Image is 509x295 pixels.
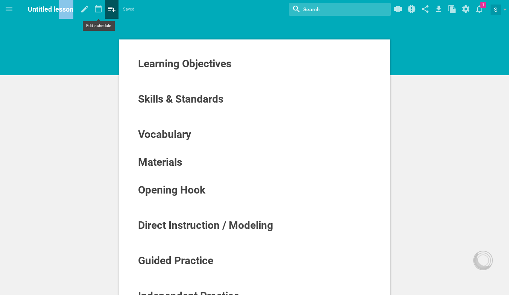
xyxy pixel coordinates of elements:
div: Edit schedule [83,21,115,31]
span: Skills & Standards [138,93,223,105]
span: Materials [138,156,182,168]
span: Guided Practice [138,254,213,267]
span: Saved [123,6,134,13]
span: Learning Objectives [138,57,231,70]
input: Search [302,5,363,14]
span: Direct Instruction / Modeling [138,219,273,231]
span: Vocabulary [138,128,191,141]
span: Untitled lesson [28,5,73,13]
span: Opening Hook [138,184,205,196]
